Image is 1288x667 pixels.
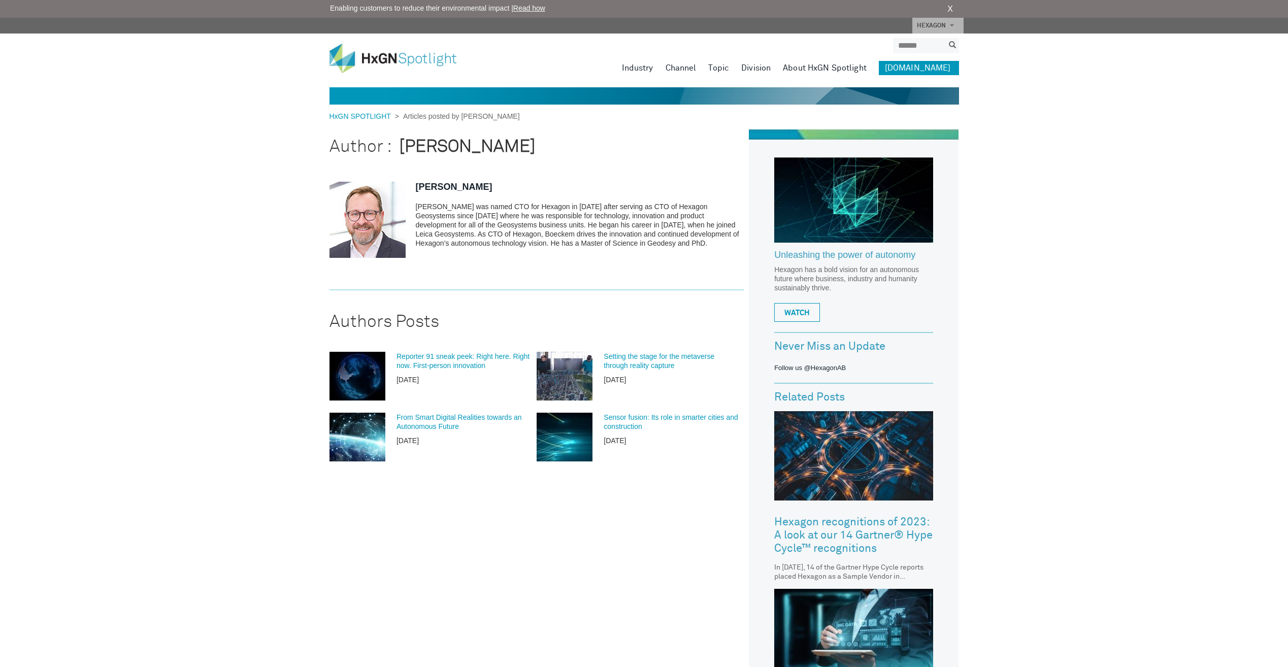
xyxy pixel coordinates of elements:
img: Technologists wearing VR headsets view Smart Digital Reality in their office [537,352,592,401]
a: Read how [513,4,545,12]
strong: [PERSON_NAME] [399,138,536,155]
time: [DATE] [397,376,419,384]
a: Unleashing the power of autonomy [774,250,933,265]
div: In [DATE], 14 of the Gartner Hype Cycle reports placed Hexagon as a Sample Vendor in respective t... [774,563,933,581]
a: HEXAGON [912,18,964,34]
div: > [329,111,520,122]
a: About HxGN Spotlight [783,61,867,75]
a: Industry [622,61,653,75]
a: Setting the stage for the metaverse through reality capture [604,352,738,370]
img: Hexagon recognitions of 2023: A look at our 14 Gartner® Hype Cycle™ recognitions [774,411,933,501]
a: Sensor fusion: Its role in smarter cities and construction [604,413,738,431]
img: Image of an autonomous future [329,413,385,461]
a: Hexagon recognitions of 2023: A look at our 14 Gartner® Hype Cycle™ recognitions [774,508,933,563]
a: [PERSON_NAME] [416,182,492,192]
a: Division [741,61,771,75]
a: HxGN SPOTLIGHT [329,112,395,120]
time: [DATE] [604,437,626,445]
h1: Author : [329,129,744,164]
img: HxGN Spotlight [329,44,472,73]
time: [DATE] [397,437,419,445]
span: Articles posted by [PERSON_NAME] [399,112,520,120]
p: [PERSON_NAME] was named CTO for Hexagon in [DATE] after serving as CTO of Hexagon Geosystems sinc... [416,202,744,248]
a: Topic [708,61,729,75]
img: Burkhard Boeckem [329,182,406,258]
h3: Never Miss an Update [774,341,933,353]
a: Channel [666,61,697,75]
a: WATCH [774,303,820,322]
time: [DATE] [604,376,626,384]
a: Follow us @HexagonAB [774,364,846,372]
a: [DOMAIN_NAME] [879,61,959,75]
h3: Related Posts [774,391,933,404]
span: Enabling customers to reduce their environmental impact | [330,3,545,14]
a: Reporter 91 sneak peek: Right here. Right now. First-person innovation [397,352,531,370]
p: Hexagon has a bold vision for an autonomous future where business, industry and humanity sustaina... [774,265,933,292]
a: From Smart Digital Realities towards an Autonomous Future [397,413,531,431]
h2: Authors Posts [329,305,744,339]
a: X [947,3,953,15]
img: Hexagon_CorpVideo_Pod_RR_2.jpg [774,157,933,243]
